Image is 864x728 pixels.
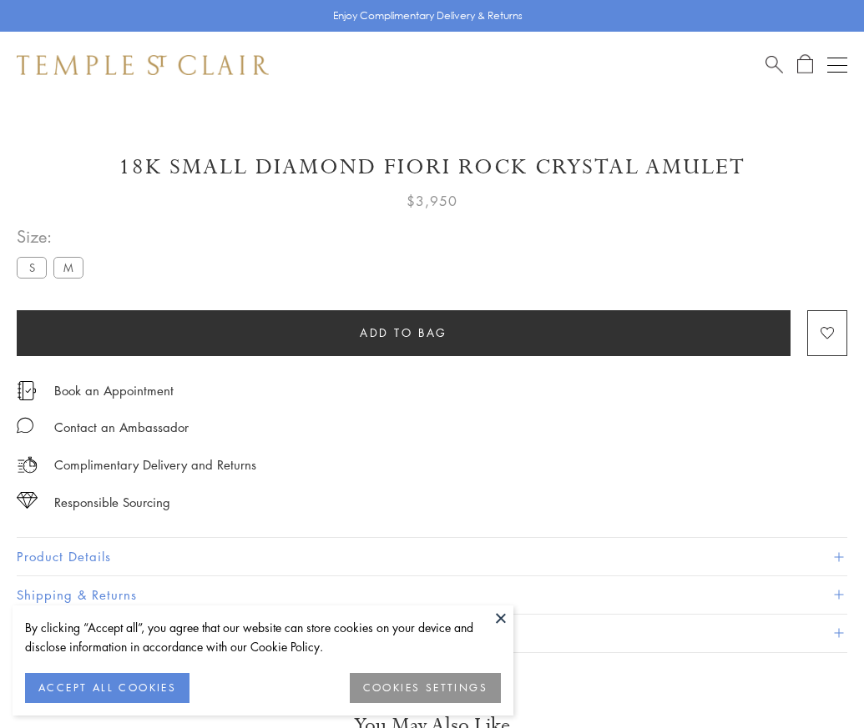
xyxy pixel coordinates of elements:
[360,324,447,342] span: Add to bag
[17,257,47,278] label: S
[17,310,791,356] button: Add to bag
[407,190,457,212] span: $3,950
[54,417,189,438] div: Contact an Ambassador
[17,538,847,575] button: Product Details
[25,673,189,703] button: ACCEPT ALL COOKIES
[17,381,37,400] img: icon_appointment.svg
[25,618,501,656] div: By clicking “Accept all”, you agree that our website can store cookies on your device and disclos...
[17,417,33,434] img: MessageIcon-01_2.svg
[54,381,174,399] a: Book an Appointment
[17,55,269,75] img: Temple St. Clair
[17,454,38,475] img: icon_delivery.svg
[54,492,170,513] div: Responsible Sourcing
[54,454,256,475] p: Complimentary Delivery and Returns
[17,153,847,182] h1: 18K Small Diamond Fiori Rock Crystal Amulet
[17,223,90,250] span: Size:
[827,55,847,75] button: Open navigation
[765,54,783,75] a: Search
[333,8,523,24] p: Enjoy Complimentary Delivery & Returns
[350,673,501,703] button: COOKIES SETTINGS
[17,492,38,509] img: icon_sourcing.svg
[17,576,847,614] button: Shipping & Returns
[797,54,813,75] a: Open Shopping Bag
[53,257,83,278] label: M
